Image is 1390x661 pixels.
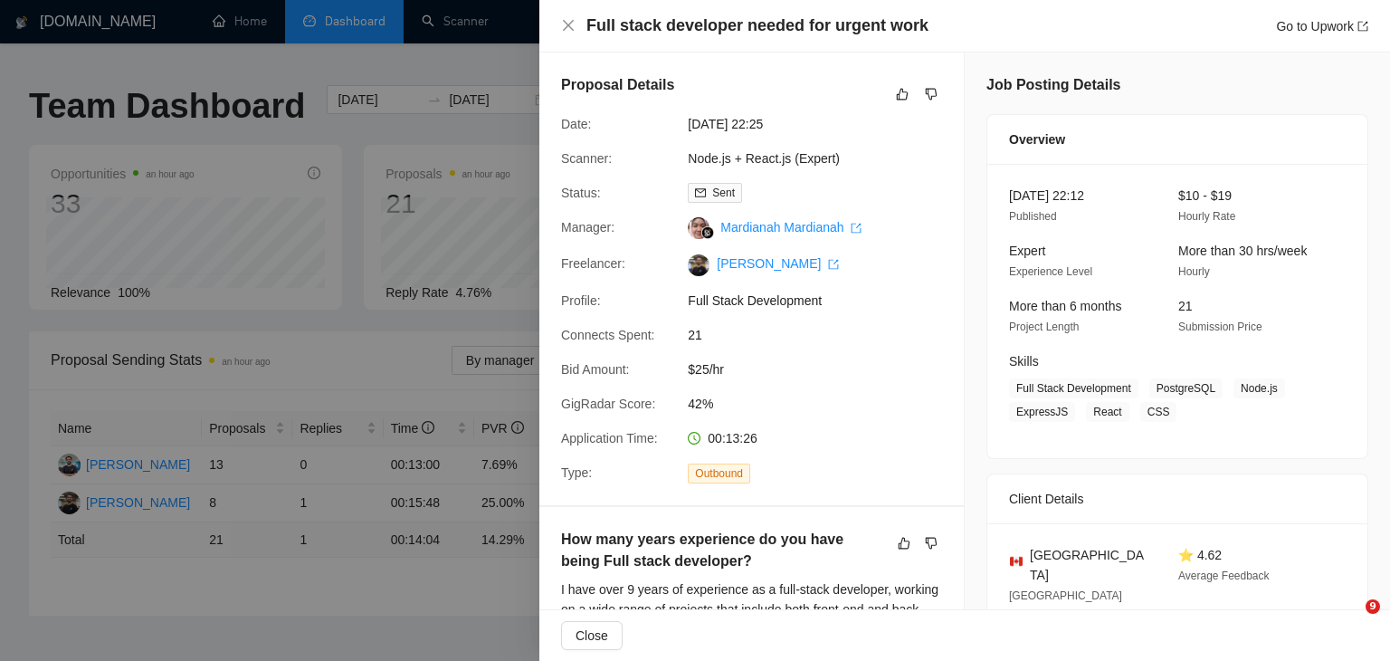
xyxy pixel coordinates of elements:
[925,87,938,101] span: dislike
[1178,570,1270,582] span: Average Feedback
[561,186,601,200] span: Status:
[920,83,942,105] button: dislike
[688,359,959,379] span: $25/hr
[561,431,658,445] span: Application Time:
[561,18,576,33] span: close
[1009,589,1122,623] span: [GEOGRAPHIC_DATA] 01:45 PM
[1009,378,1138,398] span: Full Stack Development
[1086,402,1128,422] span: React
[688,291,959,311] span: Full Stack Development
[561,529,885,572] h5: How many years experience do you have being Full stack developer?
[695,187,706,198] span: mail
[898,536,910,551] span: like
[1178,548,1222,562] span: ⭐ 4.62
[1149,378,1223,398] span: PostgreSQL
[688,254,709,276] img: c1Nwmv2xWVFyeze9Zxv0OiU5w5tAO1YS58-6IpycFbltbtWERR0WWCXrMI2C9Yw9j8
[708,431,757,445] span: 00:13:26
[1009,244,1045,258] span: Expert
[896,87,909,101] span: like
[1178,299,1193,313] span: 21
[1276,19,1368,34] a: Go to Upworkexport
[1010,555,1023,568] img: 🇨🇦
[1178,210,1235,223] span: Hourly Rate
[891,83,913,105] button: like
[561,220,614,235] span: Manager:
[1357,21,1368,32] span: export
[986,74,1120,96] h5: Job Posting Details
[561,117,591,131] span: Date:
[1140,402,1177,422] span: CSS
[576,626,608,646] span: Close
[828,259,839,270] span: export
[1178,265,1210,278] span: Hourly
[561,151,612,166] span: Scanner:
[561,18,576,34] button: Close
[586,14,928,37] h4: Full stack developer needed for urgent work
[1178,188,1232,203] span: $10 - $19
[688,432,700,445] span: clock-circle
[1009,188,1084,203] span: [DATE] 22:12
[561,465,592,480] span: Type:
[561,621,623,650] button: Close
[561,397,655,411] span: GigRadar Score:
[1009,265,1092,278] span: Experience Level
[1009,354,1039,369] span: Skills
[1009,321,1079,333] span: Project Length
[717,256,839,271] a: [PERSON_NAME] export
[561,580,942,639] div: I have over 9 years of experience as a full-stack developer, working on a wide range of projects ...
[688,151,840,166] a: Node.js + React.js (Expert)
[688,325,959,345] span: 21
[1178,244,1307,258] span: More than 30 hrs/week
[712,187,735,199] span: Sent
[1328,599,1372,643] iframe: Intercom live chat
[1366,599,1380,614] span: 9
[688,394,959,414] span: 42%
[688,464,750,484] span: Outbound
[1178,321,1262,333] span: Submission Price
[561,362,630,377] span: Bid Amount:
[561,74,674,96] h5: Proposal Details
[688,114,959,134] span: [DATE] 22:25
[1009,474,1346,523] div: Client Details
[1009,129,1065,149] span: Overview
[851,223,862,234] span: export
[925,536,938,551] span: dislike
[1030,545,1149,585] span: [GEOGRAPHIC_DATA]
[720,220,862,235] a: Mardianah Mardianah export
[1009,210,1057,223] span: Published
[893,532,915,554] button: like
[920,532,942,554] button: dislike
[1009,299,1122,313] span: More than 6 months
[561,293,601,308] span: Profile:
[701,226,714,239] img: gigradar-bm.png
[561,256,625,271] span: Freelancer:
[1009,402,1075,422] span: ExpressJS
[1233,378,1285,398] span: Node.js
[561,328,655,342] span: Connects Spent:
